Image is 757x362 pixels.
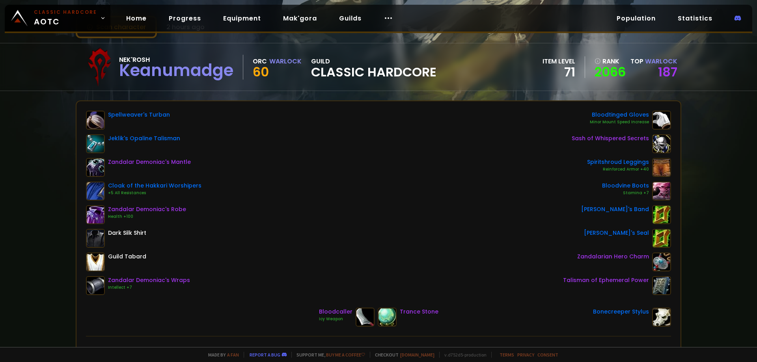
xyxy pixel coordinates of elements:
[439,352,487,358] span: v. d752d5 - production
[162,10,207,26] a: Progress
[652,276,671,295] img: item-18820
[572,134,649,143] div: Sash of Whispered Secrets
[563,276,649,284] div: Talisman of Ephemeral Power
[217,10,267,26] a: Equipment
[595,66,626,78] a: 2066
[333,10,368,26] a: Guilds
[253,63,269,81] span: 60
[652,134,671,153] img: item-18809
[34,9,97,16] small: Classic Hardcore
[108,134,180,143] div: Jeklik's Opaline Talisman
[206,346,223,356] div: 3944
[581,205,649,213] div: [PERSON_NAME]'s Band
[671,10,719,26] a: Statistics
[86,111,105,130] img: item-22267
[319,308,352,316] div: Bloodcaller
[577,252,649,261] div: Zandalarian Hero Charm
[359,346,369,356] div: 261
[119,65,233,76] div: Keanumadge
[120,10,153,26] a: Home
[652,111,671,130] img: item-19929
[119,55,233,65] div: Nek'Rosh
[291,352,365,358] span: Support me,
[242,346,269,356] div: Stamina
[108,111,170,119] div: Spellweaver's Turban
[86,276,105,295] img: item-19848
[277,10,323,26] a: Mak'gora
[356,308,375,327] img: item-19864
[543,66,575,78] div: 71
[400,308,438,316] div: Trance Stone
[602,182,649,190] div: Bloodvine Boots
[203,352,239,358] span: Made by
[370,352,434,358] span: Checkout
[108,182,201,190] div: Cloak of the Hakkari Worshipers
[543,56,575,66] div: item level
[652,229,671,248] img: item-19893
[253,56,267,66] div: Orc
[650,346,662,356] div: 1301
[537,352,558,358] a: Consent
[630,56,677,66] div: Top
[108,205,186,213] div: Zandalar Demoniac's Robe
[269,56,302,66] div: Warlock
[108,190,201,196] div: +5 All Resistances
[108,284,190,291] div: Intellect +7
[584,229,649,237] div: [PERSON_NAME]'s Seal
[507,346,515,356] div: 38
[602,190,649,196] div: Stamina +7
[590,111,649,119] div: Bloodtinged Gloves
[587,166,649,173] div: Reinforced Armor +40
[652,158,671,177] img: item-12965
[319,316,352,322] div: Icy Weapon
[250,352,280,358] a: Report a bug
[652,205,671,224] img: item-19905
[590,119,649,125] div: Minor Mount Speed Increase
[108,158,191,166] div: Zandalar Demoniac's Mantle
[86,252,105,271] img: item-5976
[593,308,649,316] div: Bonecreeper Stylus
[108,276,190,284] div: Zandalar Demoniac's Wraps
[108,213,186,220] div: Health +100
[108,229,146,237] div: Dark Silk Shirt
[95,346,116,356] div: Health
[658,63,677,81] a: 187
[645,57,677,66] span: Warlock
[388,346,431,356] div: Attack Power
[86,205,105,224] img: item-20033
[500,352,514,358] a: Terms
[610,10,662,26] a: Population
[86,182,105,200] img: item-22711
[652,308,671,327] img: item-13938
[517,352,534,358] a: Privacy
[587,158,649,166] div: Spiritshroud Leggings
[108,252,146,261] div: Guild Tabard
[595,56,626,66] div: rank
[311,66,436,78] span: Classic Hardcore
[652,252,671,271] img: item-19950
[86,229,105,248] img: item-4333
[86,158,105,177] img: item-19849
[400,352,434,358] a: [DOMAIN_NAME]
[5,5,110,32] a: Classic HardcoreAOTC
[311,56,436,78] div: guild
[326,352,365,358] a: Buy me a coffee
[652,182,671,200] img: item-19684
[534,346,554,356] div: Armor
[34,9,97,28] span: AOTC
[227,352,239,358] a: a fan
[378,308,397,327] img: item-20582
[86,134,105,153] img: item-19923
